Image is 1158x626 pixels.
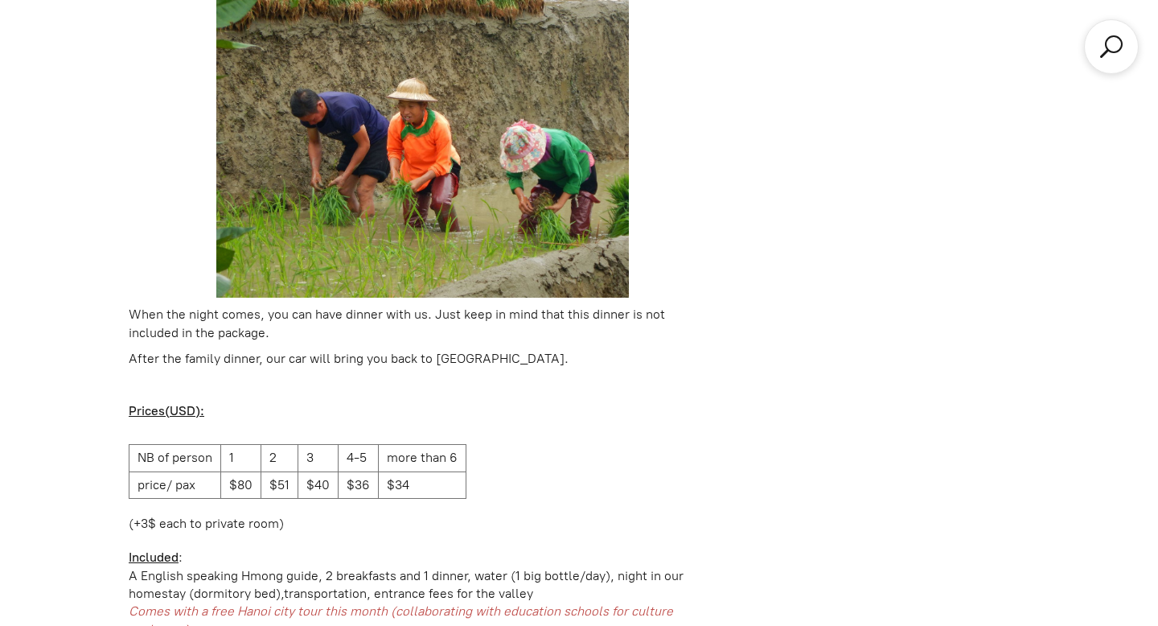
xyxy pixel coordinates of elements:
td: NB of person [129,445,221,472]
u: Prices(USD): [129,403,204,418]
p: After the family dinner, our car will bring you back to [GEOGRAPHIC_DATA]. [129,350,717,368]
p: When the night comes, you can have dinner with us. Just keep in mind that this dinner is not incl... [129,306,717,342]
td: $51 [261,472,298,498]
div: homestay (dormitory bed),transportation, entrance fees for the valley [129,585,717,603]
td: 2 [261,445,298,472]
td: $34 [379,472,466,498]
u: Included [129,550,179,565]
div: : [129,549,717,566]
td: $40 [298,472,339,498]
td: $80 [221,472,261,498]
td: more than 6 [379,445,466,472]
td: 1 [221,445,261,472]
p: (+3$ each to private room) [129,515,717,533]
td: price/ pax [129,472,221,498]
td: $36 [339,472,379,498]
td: 3 [298,445,339,472]
a: Search products [1097,32,1126,61]
div: A English speaking Hmong guide, 2 breakfasts and 1 dinner, water (1 big bottle/day), night in our [129,567,717,585]
td: 4-5 [339,445,379,472]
